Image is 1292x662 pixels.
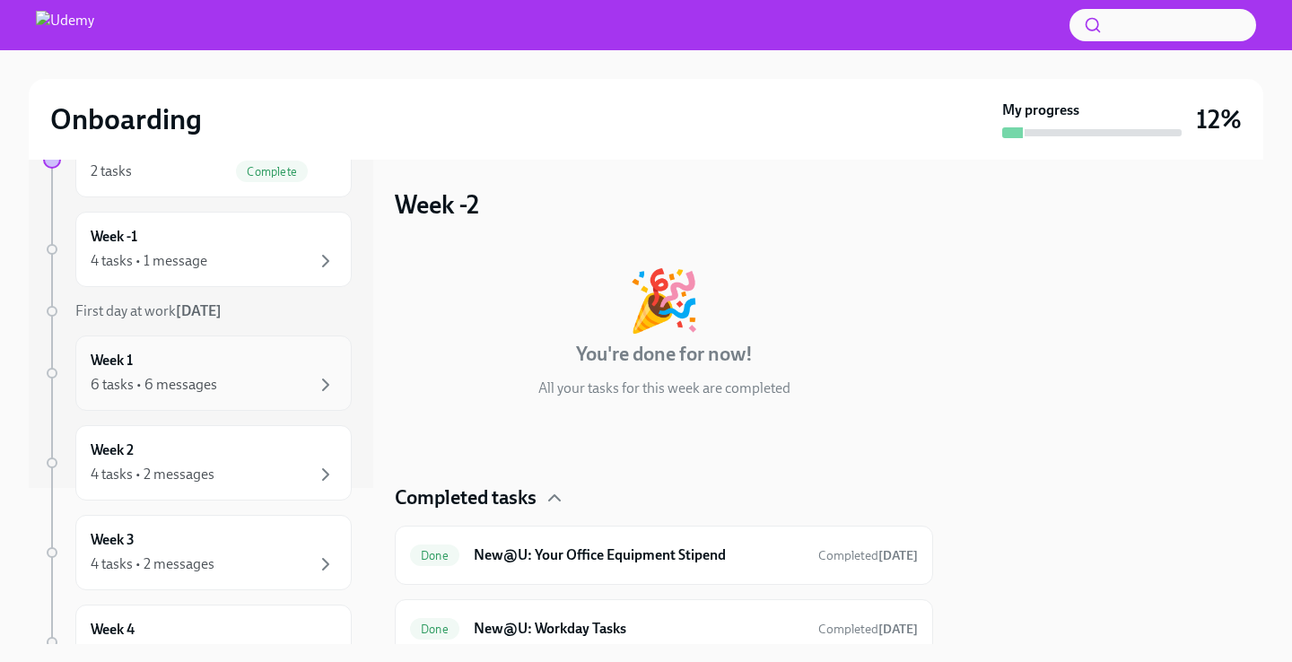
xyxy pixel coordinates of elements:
a: Week 24 tasks • 2 messages [43,425,352,501]
h4: You're done for now! [576,341,753,368]
span: Completed [818,548,918,563]
a: First day at work[DATE] [43,301,352,321]
div: 4 tasks • 1 message [91,251,207,271]
h6: Week 4 [91,620,135,640]
h6: Week 3 [91,530,135,550]
a: DoneNew@U: Workday TasksCompleted[DATE] [410,614,918,643]
h3: 12% [1196,103,1242,135]
h2: Onboarding [50,101,202,137]
h6: Week 2 [91,440,134,460]
span: Done [410,549,459,562]
span: September 2nd, 2025 20:41 [818,547,918,564]
p: All your tasks for this week are completed [538,379,790,398]
a: Week 34 tasks • 2 messages [43,515,352,590]
h6: Week -1 [91,227,137,247]
strong: [DATE] [176,302,222,319]
img: Udemy [36,11,94,39]
h3: Week -2 [395,188,479,221]
a: Week 16 tasks • 6 messages [43,335,352,411]
strong: [DATE] [878,548,918,563]
span: Done [410,623,459,636]
span: First day at work [75,302,222,319]
span: Complete [236,165,308,179]
div: 2 tasks [91,161,132,181]
div: 4 tasks • 2 messages [91,554,214,574]
span: September 11th, 2025 20:51 [818,621,918,638]
strong: [DATE] [878,622,918,637]
div: 6 tasks • 6 messages [91,375,217,395]
h6: New@U: Your Office Equipment Stipend [474,545,804,565]
a: 2 tasksComplete [43,122,352,197]
strong: My progress [1002,100,1079,120]
h6: Week 1 [91,351,133,370]
div: 🎉 [627,271,701,330]
div: 4 tasks • 2 messages [91,465,214,484]
a: DoneNew@U: Your Office Equipment StipendCompleted[DATE] [410,541,918,570]
a: Week -14 tasks • 1 message [43,212,352,287]
div: Completed tasks [395,484,933,511]
h4: Completed tasks [395,484,537,511]
h6: New@U: Workday Tasks [474,619,804,639]
span: Completed [818,622,918,637]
